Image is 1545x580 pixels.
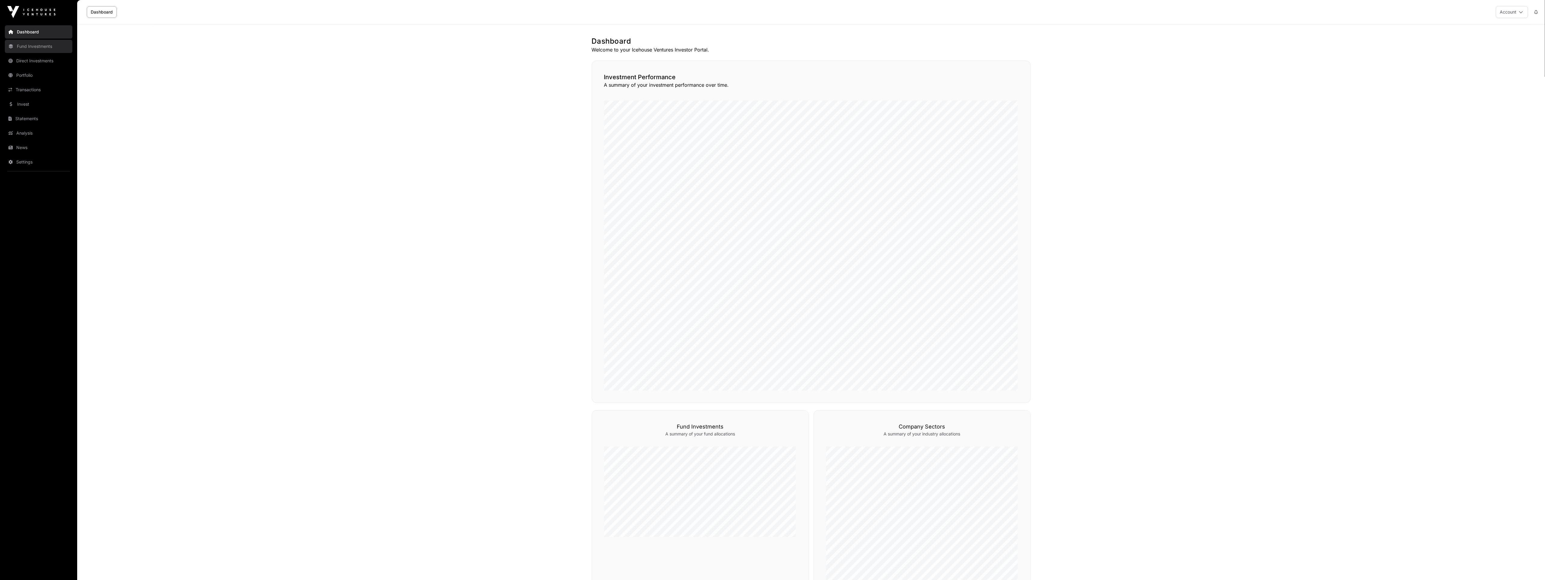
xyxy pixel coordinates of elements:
a: Fund Investments [5,40,72,53]
a: Dashboard [87,6,117,18]
a: Statements [5,112,72,125]
button: Account [1496,6,1528,18]
h2: Investment Performance [604,73,1018,81]
img: Icehouse Ventures Logo [7,6,55,18]
a: Settings [5,155,72,169]
p: A summary of your investment performance over time. [604,81,1018,89]
a: News [5,141,72,154]
a: Transactions [5,83,72,96]
a: Invest [5,98,72,111]
p: A summary of your industry allocations [826,431,1018,437]
a: Direct Investments [5,54,72,67]
iframe: Chat Widget [1515,551,1545,580]
h1: Dashboard [592,36,1031,46]
a: Analysis [5,126,72,140]
p: A summary of your fund allocations [604,431,796,437]
h3: Fund Investments [604,423,796,431]
p: Welcome to your Icehouse Ventures Investor Portal. [592,46,1031,53]
a: Dashboard [5,25,72,39]
h3: Company Sectors [826,423,1018,431]
a: Portfolio [5,69,72,82]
